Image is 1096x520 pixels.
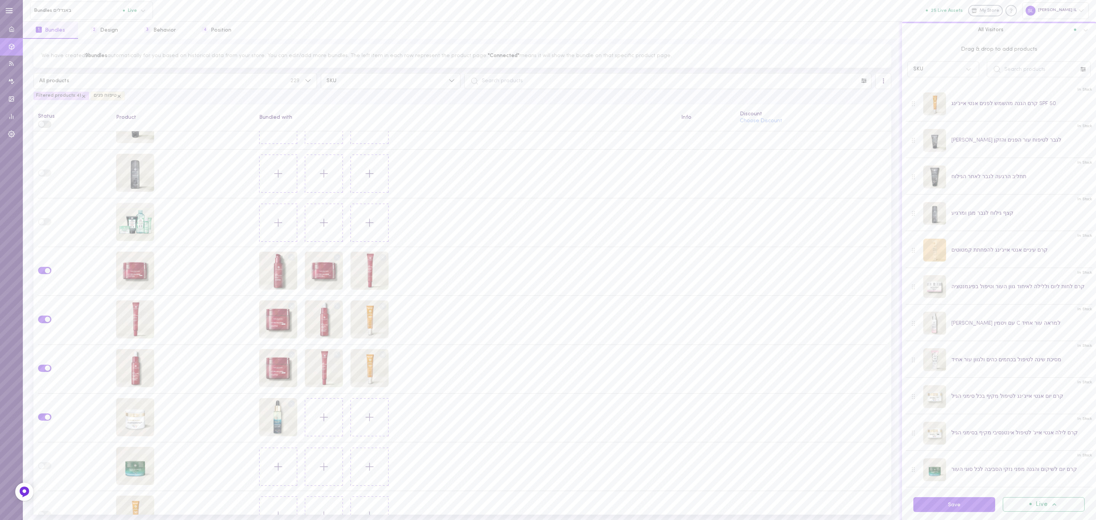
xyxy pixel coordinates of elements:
[116,447,154,487] div: קרם יום לשיקום והגנה מפני נזקי הסביבה לכל סוגי העור
[951,136,1061,144] div: [PERSON_NAME] לגבר לטיפוח עור הפנים והזקן
[907,45,1091,54] span: Drag & drop to add products
[33,73,317,89] button: All products229
[1005,5,1017,16] div: Knowledge center
[926,8,968,13] a: 25 Live Assets
[321,73,460,89] button: SKU
[144,27,150,33] span: 3
[189,22,244,39] button: 4Position
[926,8,963,13] button: 25 Live Assets
[951,429,1078,437] div: קרם לילה אנטי אייג’ לטיפול אינטנסיבי מקיף בסימני הגיל
[1035,501,1048,508] span: Live
[951,356,1061,364] div: מסיכת שינה לטיפול בכתמים כהים ולגוון עור אחיד
[39,78,290,84] span: All products
[488,53,519,59] span: "Connected"
[1077,416,1092,422] span: In Stock
[116,154,154,193] div: קצף גילוח לגבר מגן ומרגיע
[78,22,131,39] button: 2Design
[116,300,154,340] div: קרם עיניים להפחתת כהויות ולטשטוש קמטים
[951,283,1085,291] div: קרם לחות ליום וללילה לאיחוד גוון העור וטיפול בפיגמנטציה
[1077,160,1092,166] span: In Stock
[116,398,154,438] div: קרם להתחדשות העור ואנטי אייג’ינג 3 ב 1: יום, לילה ומסיכת לילה
[33,44,891,68] div: We have created automatically for you based on historical data from your store. You can edit/add ...
[290,78,299,84] span: 229
[33,92,89,100] div: Filtered products: 41
[980,8,999,14] span: My Store
[968,5,1003,16] a: My Store
[259,349,297,389] div: קרם יום ולילה למיצוק העור וטיפול אינטנסיבי בקמטים
[350,300,389,340] div: קרם הגנה מהשמש לפנים אנטי אייג’ינג SPF 50
[116,349,154,389] div: סרום הפעולה הכפולה לטיפול בקמטים ושיפור מרקם העור
[259,398,297,438] div: סרום לילה אנטי אייג’ינג דו פאזי עוצמתי לטיפול מקיף בכל סימני הגיל
[36,27,42,33] span: 1
[305,349,343,389] div: קרם עיניים להפחתת כהויות ולטשטוש קמטים
[1077,196,1092,202] span: In Stock
[951,100,1056,108] div: קרם הגנה מהשמש לפנים אנטי אייג’ינג SPF 50
[202,27,208,33] span: 4
[116,252,154,291] div: קרם לילה למיצוק העור ולצמצום קמטים
[131,22,189,39] button: 3Behavior
[951,466,1077,474] div: קרם יום לשיקום והגנה מפני נזקי הסביבה לכל סוגי העור
[23,22,78,39] button: 1Bundles
[327,78,443,84] span: SKU
[951,319,1061,327] div: [PERSON_NAME] עם ויטמין C למראה עור אחיד
[91,27,97,33] span: 2
[91,91,125,101] div: טיפוח פנים
[740,112,887,117] div: Discount
[350,349,389,389] div: קרם הגנה מהשמש לפנים אנטי אייג’ינג SPF 50
[1077,453,1092,458] span: In Stock
[38,108,107,119] div: Status
[951,392,1063,400] div: קרם יום אנטי אייג’ינג לטיפול מקיף בכל סימני הגיל
[1077,87,1092,93] span: In Stock
[1022,2,1089,19] div: [PERSON_NAME] IL
[951,173,1026,181] div: תחליב הרגעה לגבר לאחר הגילוח
[19,486,30,498] img: Feedback Button
[259,300,297,340] div: קרם יום ולילה למיצוק העור וטיפול אינטנסיבי בקמטים
[740,118,782,124] button: Choose Discount
[951,246,1048,254] div: קרם עיניים אנטי אייג’ינג להפחתת קמטוטים
[1077,270,1092,276] span: In Stock
[1077,233,1092,239] span: In Stock
[987,61,1091,77] input: Search products
[1077,123,1092,129] span: In Stock
[123,8,137,13] span: Live
[913,67,923,72] div: SKU
[259,115,672,120] div: Bundled with
[951,209,1013,217] div: קצף גילוח לגבר מגן ומרגיע
[978,26,1004,33] span: All Visitors
[1077,489,1092,495] span: In Stock
[464,73,871,89] input: Search products
[1077,306,1092,312] span: In Stock
[1077,380,1092,385] span: In Stock
[913,497,995,512] button: Save
[1003,497,1085,512] button: Live
[681,115,731,120] div: Info
[259,252,297,291] div: סרום למיצוק העור ולצמצום קמטים
[34,8,123,13] span: Bundles באנדלים
[116,203,154,242] div: ערכת ביי ביי אקנה
[85,53,107,59] span: 9 bundles
[1077,343,1092,349] span: In Stock
[305,252,343,291] div: קרם יום למיצוק העור ולצמצום קמטים
[116,115,250,120] div: Product
[350,252,389,291] div: קרם עיניים להפחתת כהויות ולטשטוש קמטים
[305,300,343,340] div: סרום הפעולה הכפולה לטיפול בקמטים ושיפור מרקם העור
